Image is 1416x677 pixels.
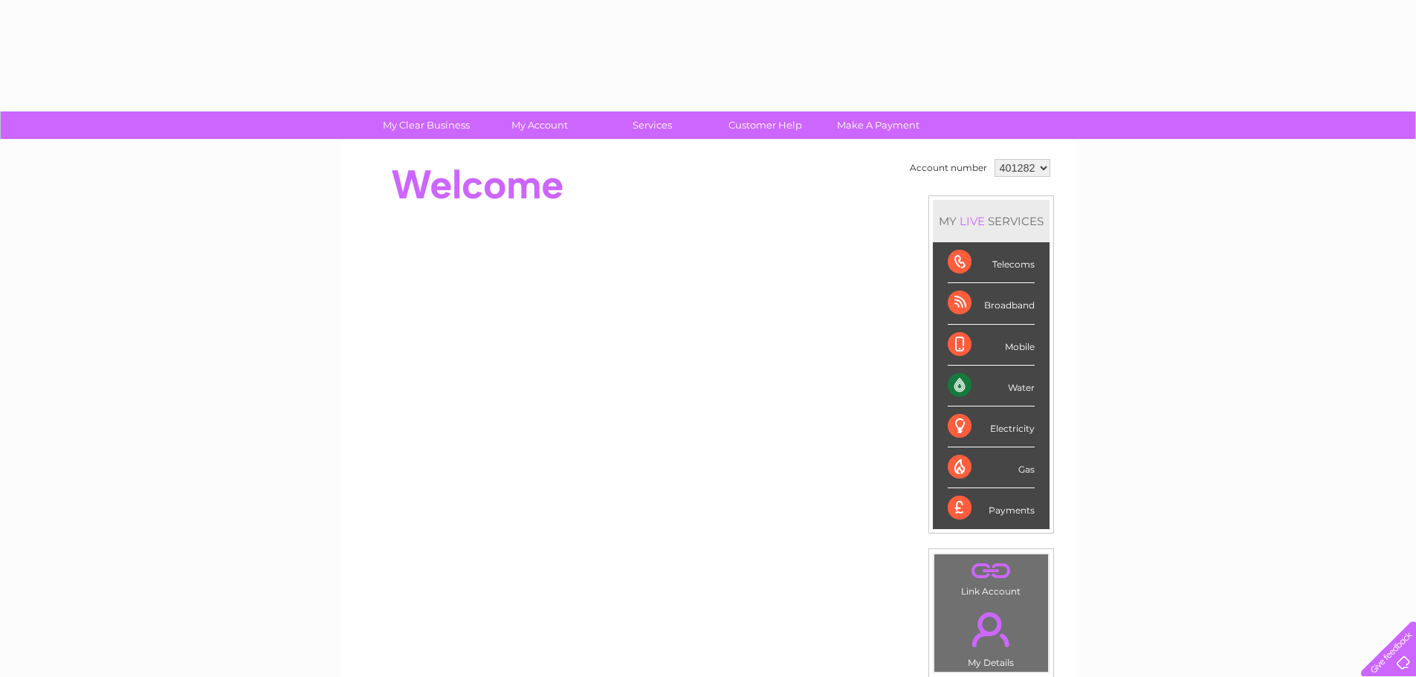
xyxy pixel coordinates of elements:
[957,214,988,228] div: LIVE
[948,283,1035,324] div: Broadband
[591,111,714,139] a: Services
[948,488,1035,528] div: Payments
[948,325,1035,366] div: Mobile
[933,200,1050,242] div: MY SERVICES
[948,406,1035,447] div: Electricity
[948,447,1035,488] div: Gas
[938,603,1044,655] a: .
[948,242,1035,283] div: Telecoms
[948,366,1035,406] div: Water
[934,600,1049,673] td: My Details
[934,554,1049,600] td: Link Account
[365,111,488,139] a: My Clear Business
[938,558,1044,584] a: .
[817,111,940,139] a: Make A Payment
[704,111,827,139] a: Customer Help
[906,155,991,181] td: Account number
[478,111,601,139] a: My Account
